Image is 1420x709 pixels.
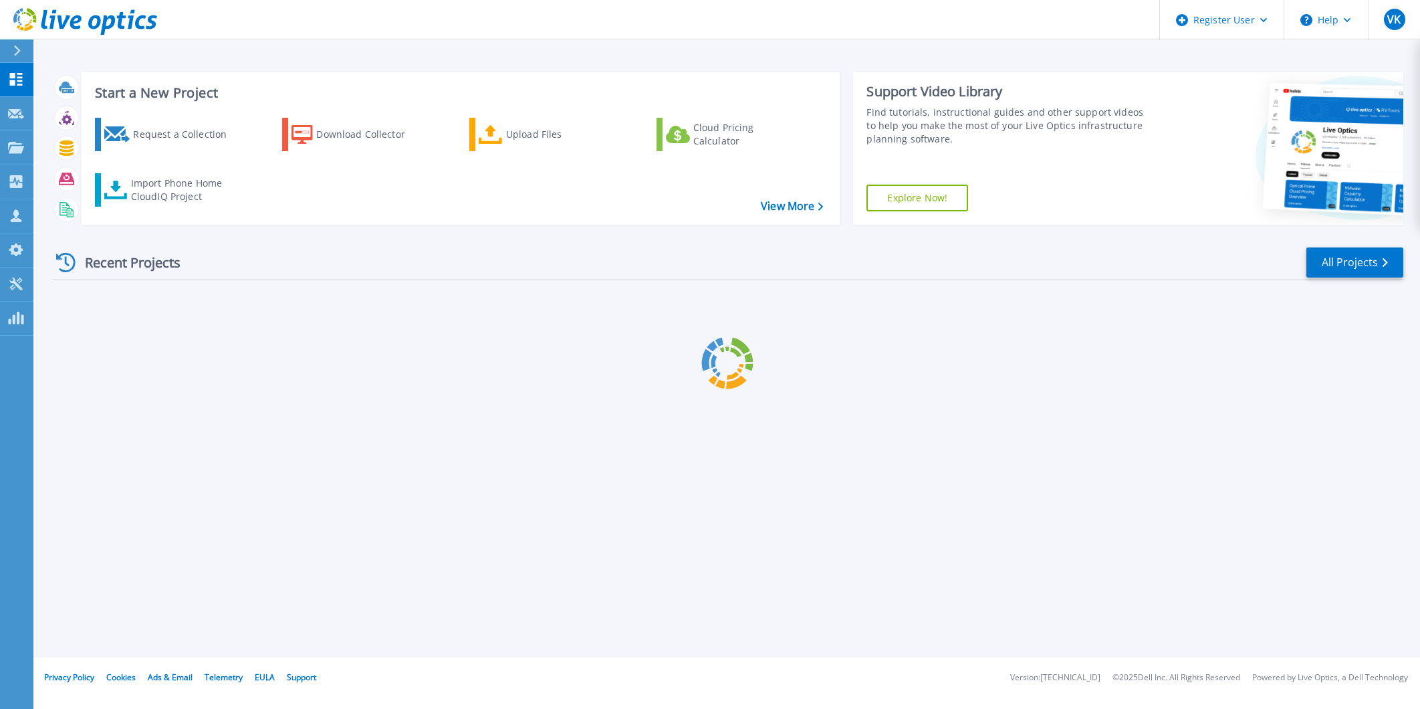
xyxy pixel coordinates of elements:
[866,106,1149,146] div: Find tutorials, instructional guides and other support videos to help you make the most of your L...
[148,672,193,683] a: Ads & Email
[1112,674,1240,682] li: © 2025 Dell Inc. All Rights Reserved
[287,672,316,683] a: Support
[866,185,968,211] a: Explore Now!
[693,121,800,148] div: Cloud Pricing Calculator
[316,121,423,148] div: Download Collector
[866,83,1149,100] div: Support Video Library
[282,118,431,151] a: Download Collector
[44,672,94,683] a: Privacy Policy
[657,118,806,151] a: Cloud Pricing Calculator
[469,118,618,151] a: Upload Files
[1387,14,1401,25] span: VK
[205,672,243,683] a: Telemetry
[95,118,244,151] a: Request a Collection
[95,86,823,100] h3: Start a New Project
[1252,674,1408,682] li: Powered by Live Optics, a Dell Technology
[761,200,823,213] a: View More
[133,121,240,148] div: Request a Collection
[131,177,235,203] div: Import Phone Home CloudIQ Project
[255,672,275,683] a: EULA
[1010,674,1100,682] li: Version: [TECHNICAL_ID]
[106,672,136,683] a: Cookies
[1306,247,1403,278] a: All Projects
[51,246,199,279] div: Recent Projects
[506,121,613,148] div: Upload Files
